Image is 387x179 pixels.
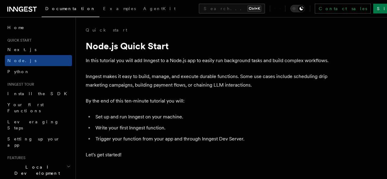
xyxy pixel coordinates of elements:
[86,72,330,89] p: Inngest makes it easy to build, manage, and execute durable functions. Some use cases include sch...
[7,102,44,113] span: Your first Functions
[247,6,261,12] kbd: Ctrl+K
[5,38,32,43] span: Quick start
[86,97,330,105] p: By the end of this ten-minute tutorial you will:
[99,2,140,17] a: Examples
[7,69,30,74] span: Python
[5,155,25,160] span: Features
[45,6,96,11] span: Documentation
[5,22,72,33] a: Home
[290,5,305,12] button: Toggle dark mode
[42,2,99,17] a: Documentation
[5,55,72,66] a: Node.js
[315,4,371,13] a: Contact sales
[199,4,265,13] button: Search...Ctrl+K
[94,124,330,132] li: Write your first Inngest function.
[7,136,60,147] span: Setting up your app
[5,164,67,176] span: Local Development
[5,162,72,179] button: Local Development
[7,47,36,52] span: Next.js
[94,135,330,143] li: Trigger your function from your app and through Inngest Dev Server.
[5,82,34,87] span: Inngest tour
[5,88,72,99] a: Install the SDK
[7,91,71,96] span: Install the SDK
[5,133,72,151] a: Setting up your app
[143,6,176,11] span: AgentKit
[7,58,36,63] span: Node.js
[5,66,72,77] a: Python
[103,6,136,11] span: Examples
[86,151,330,159] p: Let's get started!
[5,44,72,55] a: Next.js
[140,2,179,17] a: AgentKit
[7,24,24,31] span: Home
[7,119,59,130] span: Leveraging Steps
[5,99,72,116] a: Your first Functions
[86,27,127,33] a: Quick start
[86,56,330,65] p: In this tutorial you will add Inngest to a Node.js app to easily run background tasks and build c...
[94,113,330,121] li: Set up and run Inngest on your machine.
[5,116,72,133] a: Leveraging Steps
[86,40,330,51] h1: Node.js Quick Start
